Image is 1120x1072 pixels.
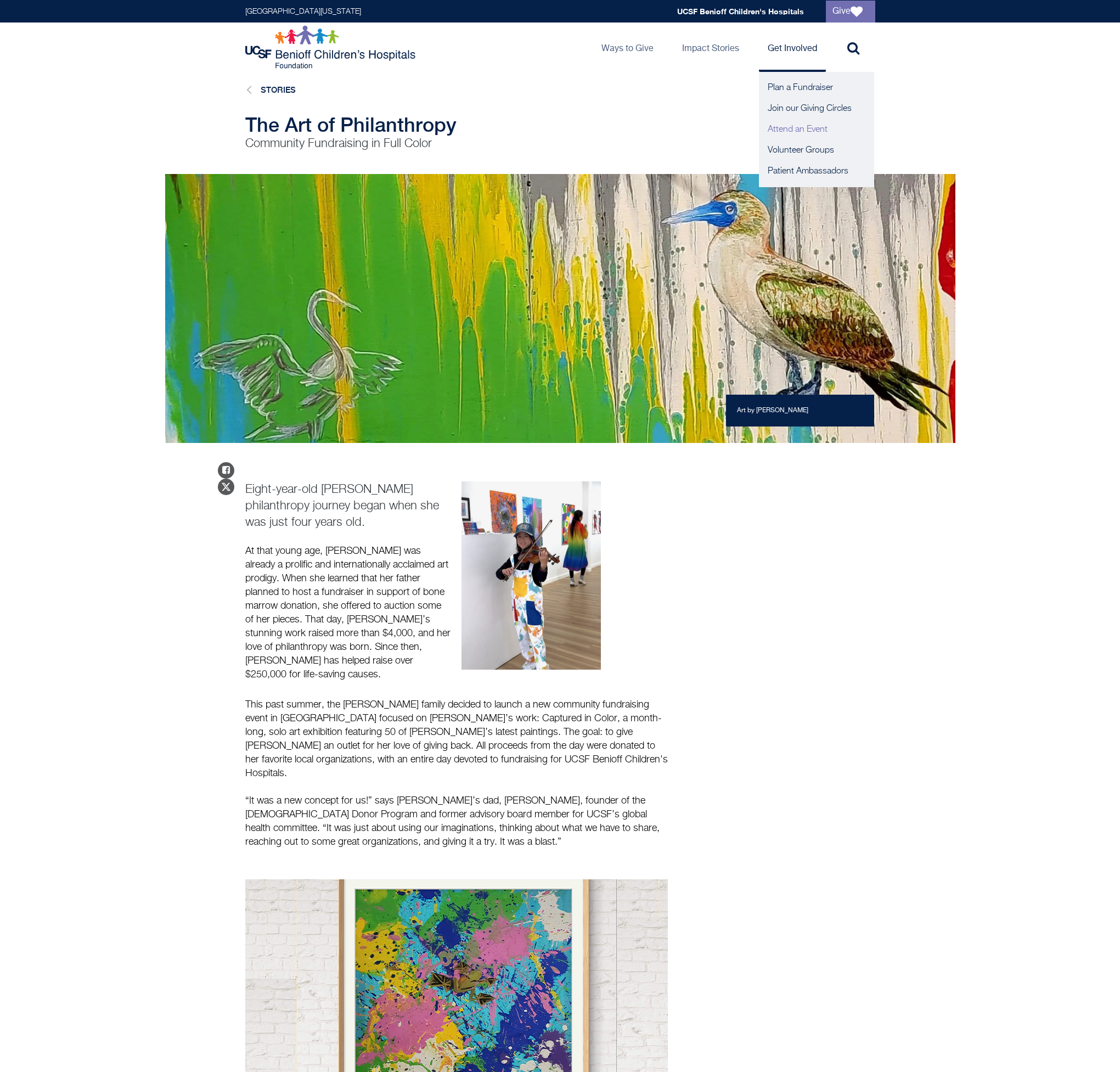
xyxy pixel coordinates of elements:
[245,8,361,15] a: [GEOGRAPHIC_DATA][US_STATE]
[726,395,874,426] div: Art by [PERSON_NAME]
[673,23,748,72] a: Impact Stories
[245,545,452,682] p: At that young age, [PERSON_NAME] was already a prolific and internationally acclaimed art prodigy...
[461,481,601,670] img: Juliette and her art
[245,136,668,152] p: Community Fundraising in Full Color
[245,25,418,69] img: Logo for UCSF Benioff Children's Hospitals Foundation
[759,23,826,72] a: Get Involved
[759,77,874,98] a: Plan a Fundraiser
[759,119,874,140] a: Attend an Event
[759,98,874,119] a: Join our Giving Circles
[677,7,804,16] a: UCSF Benioff Children's Hospitals
[245,698,668,781] p: This past summer, the [PERSON_NAME] family decided to launch a new community fundraising event in...
[759,161,874,182] a: Patient Ambassadors
[826,1,875,23] a: Give
[245,113,457,136] span: The Art of Philanthropy
[593,23,662,72] a: Ways to Give
[245,794,668,863] p: “It was a new concept for us!” says [PERSON_NAME]’s dad, [PERSON_NAME], founder of the [DEMOGRAPH...
[261,85,296,94] a: Stories
[759,140,874,161] a: Volunteer Groups
[245,481,452,531] p: Eight-year-old [PERSON_NAME] philanthropy journey began when she was just four years old.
